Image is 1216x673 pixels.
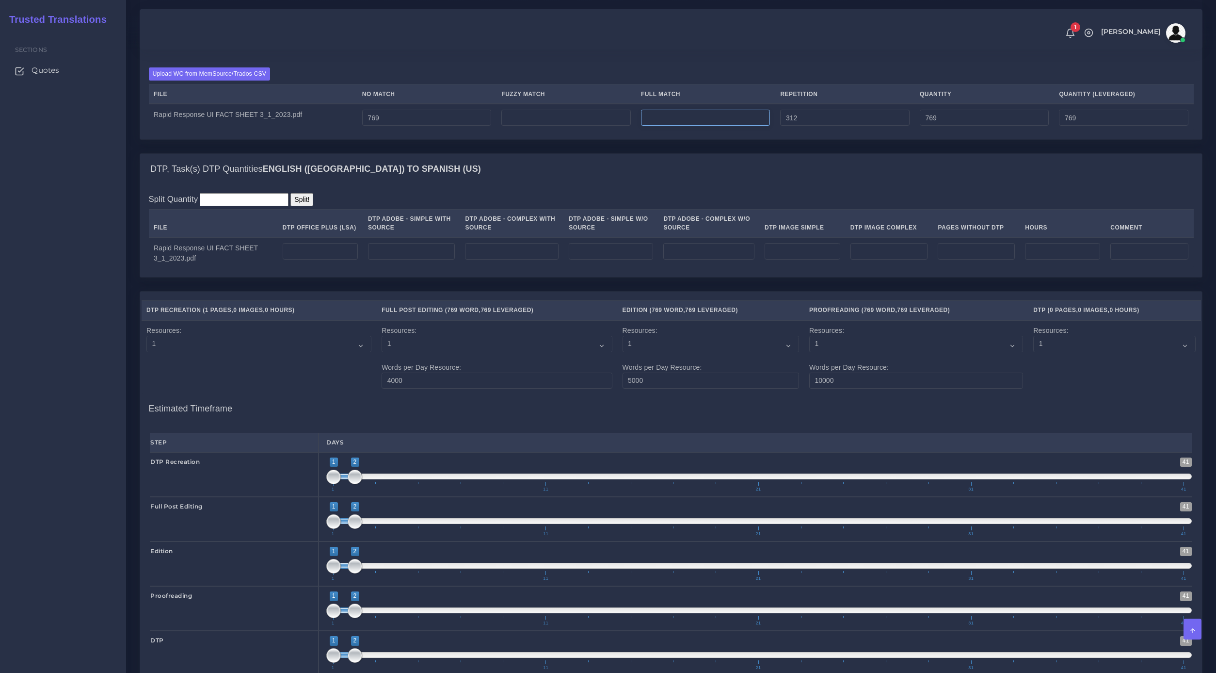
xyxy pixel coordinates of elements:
th: DTP Image Complex [845,209,933,238]
td: Rapid Response UI FACT SHEET 3_1_2023.pdf [149,238,278,269]
input: Split! [290,193,313,206]
span: 2 [351,547,359,556]
span: 769 Word [447,307,479,313]
th: Repetition [775,84,915,104]
span: 11 [542,532,550,536]
span: 0 Hours [265,307,292,313]
span: 0 Hours [1109,307,1137,313]
span: 2 [351,636,359,645]
strong: Proofreading [150,592,192,599]
div: DTP, Task(s) DTP QuantitiesEnglish ([GEOGRAPHIC_DATA]) TO Spanish (US) [140,154,1202,185]
th: DTP Image Simple [760,209,846,238]
a: Trusted Translations [2,12,107,28]
span: 769 Word [652,307,683,313]
span: 1 [330,591,338,601]
span: [PERSON_NAME] [1101,28,1161,35]
th: Proofreading ( , ) [804,300,1028,320]
a: [PERSON_NAME]avatar [1096,23,1189,43]
th: Pages Without DTP [933,209,1020,238]
th: Quantity (Leveraged) [1054,84,1194,104]
span: 0 Images [233,307,263,313]
span: 31 [967,621,975,625]
span: 41 [1180,621,1188,625]
a: 1 [1062,28,1079,38]
td: Resources: Words per Day Resource: [377,320,617,394]
td: Resources: Words per Day Resource: [804,320,1028,394]
span: 31 [967,487,975,492]
strong: Days [326,439,344,446]
strong: DTP [150,637,164,644]
th: File [149,209,278,238]
label: Upload WC from MemSource/Trados CSV [149,67,271,81]
th: Hours [1020,209,1105,238]
span: 41 [1180,487,1188,492]
span: 2 [351,502,359,511]
strong: DTP Recreation [150,458,200,465]
span: 1 Pages [205,307,232,313]
span: 21 [754,487,763,492]
span: 1 [330,547,338,556]
h2: Trusted Translations [2,14,107,25]
span: 1 [330,532,336,536]
span: 1 [330,576,336,581]
th: Full Match [636,84,775,104]
span: 0 Pages [1050,307,1076,313]
span: Sections [15,46,47,53]
span: 41 [1180,591,1192,601]
th: No Match [357,84,496,104]
span: 41 [1180,576,1188,581]
h4: Estimated Timeframe [149,394,1194,414]
span: 11 [542,576,550,581]
span: 1 [330,636,338,645]
th: DTP Adobe - Complex W/O Source [658,209,760,238]
th: Comment [1105,209,1194,238]
strong: Full Post Editing [150,503,203,510]
span: 11 [542,487,550,492]
span: 2 [351,591,359,601]
th: DTP ( , , ) [1028,300,1201,320]
img: avatar [1166,23,1185,43]
span: 41 [1180,666,1188,670]
span: 11 [542,621,550,625]
td: Resources: [1028,320,1201,394]
label: Split Quantity [149,193,198,205]
strong: Edition [150,547,173,555]
span: 1 [330,666,336,670]
span: 1 [330,458,338,467]
td: Resources: Words per Day Resource: [617,320,804,394]
th: Full Post Editing ( , ) [377,300,617,320]
div: MT+PE+E+P, Task(s) Full Post Editing / Edition / Proofreading QuantitiesEnglish ([GEOGRAPHIC_DATA... [140,59,1202,139]
span: 31 [967,666,975,670]
th: Quantity [914,84,1054,104]
span: 0 Images [1078,307,1107,313]
th: DTP Adobe - Simple With Source [363,209,460,238]
span: 11 [542,666,550,670]
span: 41 [1180,502,1192,511]
th: Edition ( , ) [617,300,804,320]
h4: DTP, Task(s) DTP Quantities [150,164,481,175]
span: 769 Leveraged [897,307,947,313]
span: 21 [754,666,763,670]
span: 31 [967,576,975,581]
span: 21 [754,532,763,536]
th: File [149,84,357,104]
span: 1 [330,487,336,492]
span: 41 [1180,532,1188,536]
span: 41 [1180,636,1192,645]
span: 769 Word [864,307,895,313]
span: 31 [967,532,975,536]
td: Resources: [142,320,377,394]
th: DTP Office Plus (LSA) [277,209,363,238]
span: 1 [330,621,336,625]
span: Quotes [32,65,59,76]
th: DTP Adobe - Complex With Source [460,209,564,238]
strong: Step [150,439,167,446]
a: Quotes [7,60,119,81]
th: Fuzzy Match [496,84,636,104]
span: 21 [754,621,763,625]
span: 1 [330,502,338,511]
th: DTP Adobe - Simple W/O Source [564,209,658,238]
span: 769 Leveraged [480,307,531,313]
th: DTP Recreation ( , , ) [142,300,377,320]
span: 1 [1071,22,1080,32]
